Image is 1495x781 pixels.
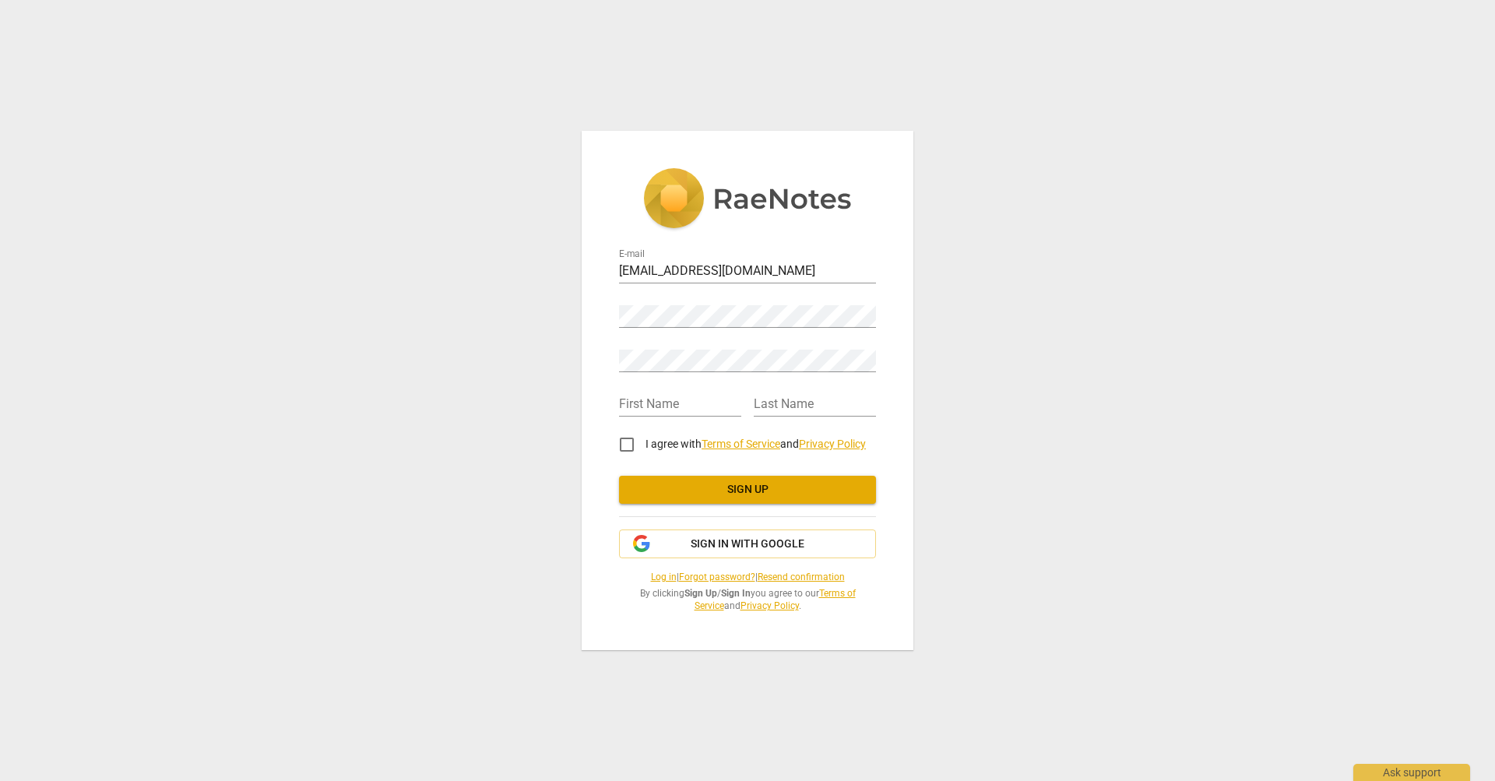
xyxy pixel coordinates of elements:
[619,529,876,559] button: Sign in with Google
[758,572,845,582] a: Resend confirmation
[702,438,780,450] a: Terms of Service
[691,536,804,552] span: Sign in with Google
[619,587,876,613] span: By clicking / you agree to our and .
[799,438,866,450] a: Privacy Policy
[679,572,755,582] a: Forgot password?
[721,588,751,599] b: Sign In
[695,588,856,612] a: Terms of Service
[740,600,799,611] a: Privacy Policy
[643,168,852,232] img: 5ac2273c67554f335776073100b6d88f.svg
[631,482,864,498] span: Sign up
[645,438,866,450] span: I agree with and
[651,572,677,582] a: Log in
[619,249,645,259] label: E-mail
[684,588,717,599] b: Sign Up
[619,476,876,504] button: Sign up
[619,571,876,584] span: | |
[1353,764,1470,781] div: Ask support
